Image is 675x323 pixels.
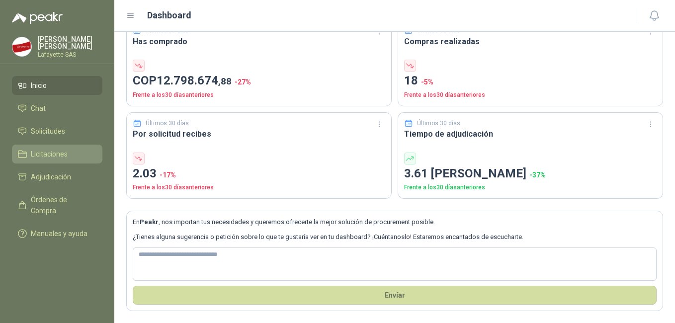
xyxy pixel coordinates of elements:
[235,78,251,86] span: -27 %
[529,171,546,179] span: -37 %
[421,78,433,86] span: -5 %
[12,167,102,186] a: Adjudicación
[12,99,102,118] a: Chat
[12,122,102,141] a: Solicitudes
[218,76,232,87] span: ,88
[404,90,657,100] p: Frente a los 30 días anteriores
[133,217,657,227] p: En , nos importan tus necesidades y queremos ofrecerte la mejor solución de procurement posible.
[133,72,385,90] p: COP
[133,35,385,48] h3: Has comprado
[404,164,657,183] p: 3.61 [PERSON_NAME]
[140,218,159,226] b: Peakr
[31,80,47,91] span: Inicio
[31,228,87,239] span: Manuales y ayuda
[133,183,385,192] p: Frente a los 30 días anteriores
[133,90,385,100] p: Frente a los 30 días anteriores
[160,171,176,179] span: -17 %
[12,76,102,95] a: Inicio
[31,171,71,182] span: Adjudicación
[404,72,657,90] p: 18
[12,12,63,24] img: Logo peakr
[31,149,68,160] span: Licitaciones
[147,8,191,22] h1: Dashboard
[133,286,657,305] button: Envíar
[404,35,657,48] h3: Compras realizadas
[31,103,46,114] span: Chat
[38,52,102,58] p: Lafayette SAS
[12,190,102,220] a: Órdenes de Compra
[133,128,385,140] h3: Por solicitud recibes
[404,183,657,192] p: Frente a los 30 días anteriores
[12,145,102,163] a: Licitaciones
[404,128,657,140] h3: Tiempo de adjudicación
[417,119,460,128] p: Últimos 30 días
[31,126,65,137] span: Solicitudes
[133,232,657,242] p: ¿Tienes alguna sugerencia o petición sobre lo que te gustaría ver en tu dashboard? ¡Cuéntanoslo! ...
[12,37,31,56] img: Company Logo
[146,119,189,128] p: Últimos 30 días
[38,36,102,50] p: [PERSON_NAME] [PERSON_NAME]
[12,224,102,243] a: Manuales y ayuda
[157,74,232,87] span: 12.798.674
[31,194,93,216] span: Órdenes de Compra
[133,164,385,183] p: 2.03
